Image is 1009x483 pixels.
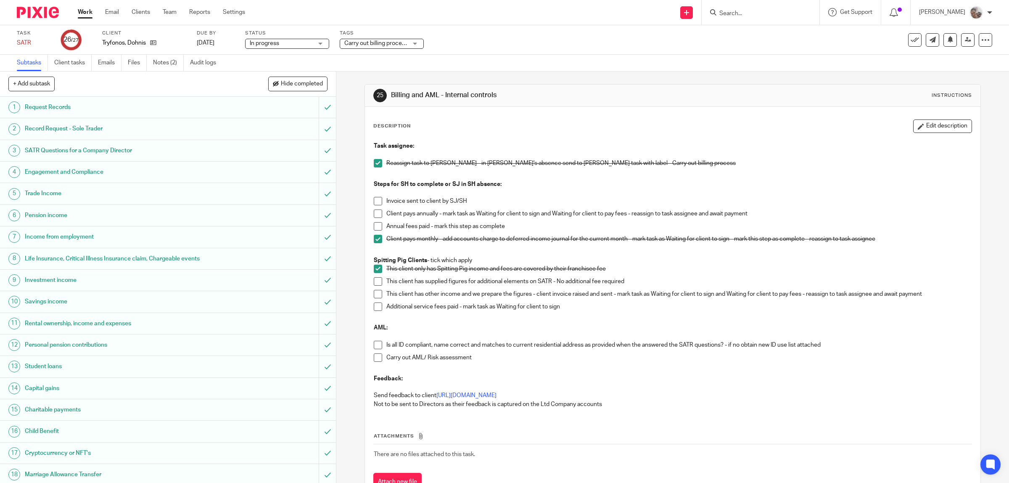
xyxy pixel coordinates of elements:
[386,159,972,167] p: Reassign task to [PERSON_NAME] - in [PERSON_NAME]'s absence send to [PERSON_NAME] task with label...
[8,382,20,394] div: 14
[197,40,214,46] span: [DATE]
[8,469,20,480] div: 18
[25,101,215,114] h1: Request Records
[25,231,215,243] h1: Income from employment
[197,30,235,37] label: Due by
[102,39,146,47] p: Tryfonos, Dohnis
[8,123,20,135] div: 2
[344,40,408,46] span: Carry out billing process
[8,145,20,157] div: 3
[386,290,972,298] p: This client has other income and we prepare the figures - client invoice raised and sent - mark t...
[281,81,323,88] span: Hide completed
[386,210,972,218] p: Client pays annually - mark task as Waiting for client to sign and Waiting for client to pay fees...
[25,403,215,416] h1: Charitable payments
[386,235,972,243] p: Client pays monthly - add accounts charge to deferred income journal for the current month - mark...
[840,9,872,15] span: Get Support
[8,77,55,91] button: + Add subtask
[374,325,388,331] strong: AML:
[190,55,222,71] a: Audit logs
[391,91,690,100] h1: Billing and AML - Internal controls
[8,274,20,286] div: 9
[436,393,497,398] a: [URL][DOMAIN_NAME]
[245,30,329,37] label: Status
[340,30,424,37] label: Tags
[386,341,972,349] p: Is all ID compliant, name correct and matches to current residential address as provided when the...
[386,303,972,311] p: Additional service fees paid - mark task as Waiting for client to sign
[17,7,59,18] img: Pixie
[25,468,215,481] h1: Marriage Allowance Transfer
[374,391,972,400] p: Send feedback to client
[718,10,794,18] input: Search
[132,8,150,16] a: Clients
[25,425,215,438] h1: Child Benefit
[386,265,972,273] p: This client only has Spitting Pig income and fees are covered by their franchisee fee
[8,231,20,243] div: 7
[8,447,20,459] div: 17
[386,353,972,362] p: Carry out AML/ Risk assessment
[98,55,122,71] a: Emails
[8,188,20,200] div: 5
[386,197,972,205] p: Invoice sent to client by SJ/SH
[374,400,972,409] p: Not to be sent to Directors as their feedback is captured on the Ltd Company accounts
[250,40,279,46] span: In progress
[8,404,20,416] div: 15
[128,55,147,71] a: Files
[25,360,215,373] h1: Student loans
[8,101,20,113] div: 1
[969,6,983,19] img: me.jpg
[8,166,20,178] div: 4
[373,89,387,102] div: 25
[374,376,403,382] strong: Feedback:
[386,277,972,286] p: This client has supplied figures for additional elements on SATR - No additional fee required
[8,296,20,308] div: 10
[374,451,475,457] span: There are no files attached to this task.
[8,253,20,265] div: 8
[374,256,972,265] p: - tick which apply
[919,8,965,16] p: [PERSON_NAME]
[78,8,92,16] a: Work
[25,317,215,330] h1: Rental ownership, income and expenses
[71,38,79,42] small: /27
[17,55,48,71] a: Subtasks
[8,210,20,221] div: 6
[17,39,50,47] div: SATR
[63,35,79,45] div: 26
[189,8,210,16] a: Reports
[25,447,215,459] h1: Cryptocurrency or NFT's
[386,222,972,231] p: Annual fees paid - mark this step as complete
[102,30,186,37] label: Client
[268,77,328,91] button: Hide completed
[25,144,215,157] h1: SATR Questions for a Company Director
[25,382,215,395] h1: Capital gains
[17,30,50,37] label: Task
[932,92,972,99] div: Instructions
[8,318,20,329] div: 11
[374,257,427,263] strong: Spitting Pig Clients
[54,55,92,71] a: Client tasks
[25,252,215,265] h1: Life Insurance, Critical Illness Insurance claim, Chargeable events
[374,181,502,187] strong: Steps for SH to complete or SJ in SH absence:
[373,123,411,130] p: Description
[25,274,215,287] h1: Investment income
[25,339,215,351] h1: Personal pension contributions
[25,187,215,200] h1: Trade Income
[25,295,215,308] h1: Savings income
[8,339,20,351] div: 12
[8,361,20,372] div: 13
[153,55,184,71] a: Notes (2)
[223,8,245,16] a: Settings
[8,426,20,438] div: 16
[105,8,119,16] a: Email
[25,122,215,135] h1: Record Request - Sole Trader
[913,119,972,133] button: Edit description
[25,209,215,222] h1: Pension income
[374,143,414,149] strong: Task assignee:
[374,434,414,438] span: Attachments
[25,166,215,178] h1: Engagement and Compliance
[163,8,177,16] a: Team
